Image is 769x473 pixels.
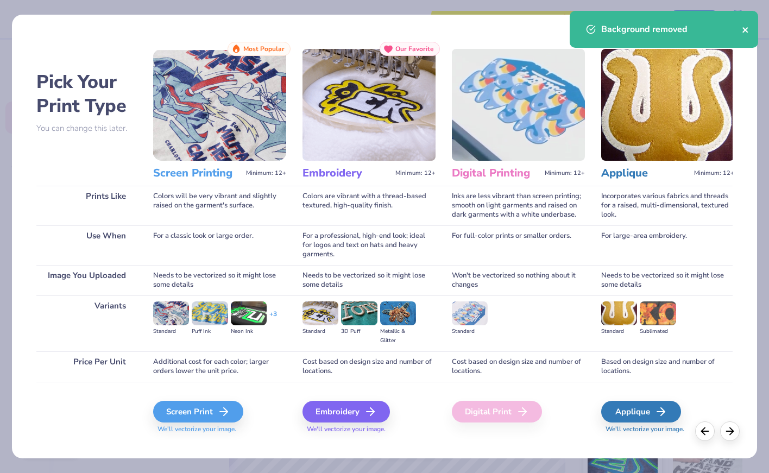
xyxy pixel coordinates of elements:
img: 3D Puff [341,301,377,325]
h2: Pick Your Print Type [36,70,137,118]
div: Standard [153,327,189,336]
div: Embroidery [302,401,390,422]
img: Standard [452,301,488,325]
div: Incorporates various fabrics and threads for a raised, multi-dimensional, textured look. [601,186,734,225]
span: We'll vectorize your image. [153,425,286,434]
div: Colors are vibrant with a thread-based textured, high-quality finish. [302,186,436,225]
div: For a professional, high-end look; ideal for logos and text on hats and heavy garments. [302,225,436,265]
div: Background removed [601,23,742,36]
div: Digital Print [452,401,542,422]
img: Digital Printing [452,49,585,161]
div: Puff Ink [192,327,228,336]
div: Inks are less vibrant than screen printing; smooth on light garments and raised on dark garments ... [452,186,585,225]
img: Applique [601,49,734,161]
span: Most Popular [243,45,285,53]
img: Standard [153,301,189,325]
div: Price Per Unit [36,351,137,382]
div: 3D Puff [341,327,377,336]
div: Standard [302,327,338,336]
p: You can change this later. [36,124,137,133]
span: We'll vectorize your image. [601,425,734,434]
h3: Embroidery [302,166,391,180]
h3: Digital Printing [452,166,540,180]
div: Based on design size and number of locations. [601,351,734,382]
span: We'll vectorize your image. [302,425,436,434]
div: Image You Uploaded [36,265,137,295]
div: Needs to be vectorized so it might lose some details [302,265,436,295]
div: Standard [601,327,637,336]
h3: Screen Printing [153,166,242,180]
div: Use When [36,225,137,265]
span: Minimum: 12+ [395,169,436,177]
span: Minimum: 12+ [694,169,734,177]
img: Neon Ink [231,301,267,325]
div: For large-area embroidery. [601,225,734,265]
div: Won't be vectorized so nothing about it changes [452,265,585,295]
span: Minimum: 12+ [246,169,286,177]
div: Cost based on design size and number of locations. [302,351,436,382]
div: Metallic & Glitter [380,327,416,345]
img: Metallic & Glitter [380,301,416,325]
div: Needs to be vectorized so it might lose some details [601,265,734,295]
button: close [742,23,749,36]
div: Prints Like [36,186,137,225]
img: Puff Ink [192,301,228,325]
img: Sublimated [640,301,676,325]
span: Minimum: 12+ [545,169,585,177]
div: For a classic look or large order. [153,225,286,265]
h3: Applique [601,166,690,180]
img: Standard [601,301,637,325]
img: Screen Printing [153,49,286,161]
div: For full-color prints or smaller orders. [452,225,585,265]
div: Screen Print [153,401,243,422]
div: Variants [36,295,137,351]
div: Colors will be very vibrant and slightly raised on the garment's surface. [153,186,286,225]
div: Additional cost for each color; larger orders lower the unit price. [153,351,286,382]
div: Standard [452,327,488,336]
div: Applique [601,401,681,422]
div: Cost based on design size and number of locations. [452,351,585,382]
img: Standard [302,301,338,325]
span: Our Favorite [395,45,434,53]
img: Embroidery [302,49,436,161]
div: Needs to be vectorized so it might lose some details [153,265,286,295]
div: + 3 [269,310,277,328]
div: Sublimated [640,327,676,336]
div: Neon Ink [231,327,267,336]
